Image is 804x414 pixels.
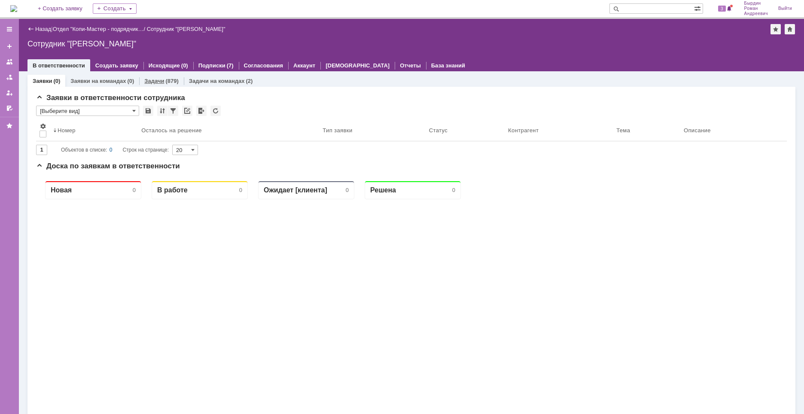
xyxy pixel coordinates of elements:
[744,1,768,6] span: Бырдин
[53,26,144,32] a: Отдел "Копи-Мастер - подрядчик…
[182,106,192,116] div: Скопировать ссылку на список
[189,78,245,84] a: Задачи на командах
[61,145,169,155] i: Строк на странице:
[10,5,17,12] img: logo
[744,11,768,16] span: Андреевич
[323,127,352,134] div: Тип заявки
[149,62,180,69] a: Исходящие
[244,62,283,69] a: Согласования
[3,86,16,100] a: Мои заявки
[33,62,85,69] a: В ответственности
[198,62,225,69] a: Подписки
[97,13,100,19] div: 0
[53,78,60,84] div: (0)
[227,62,234,69] div: (7)
[3,101,16,115] a: Мои согласования
[144,78,164,84] a: Задачи
[770,24,781,34] div: Добавить в избранное
[141,127,202,134] div: Осталось на решение
[431,62,465,69] a: База знаний
[3,70,16,84] a: Заявки в моей ответственности
[684,127,711,134] div: Описание
[168,106,178,116] div: Фильтрация...
[3,40,16,53] a: Создать заявку
[53,26,147,32] div: /
[319,119,426,141] th: Тип заявки
[785,24,795,34] div: Сделать домашней страницей
[181,62,188,69] div: (0)
[58,127,76,134] div: Номер
[138,119,319,141] th: Осталось на решение
[35,26,51,32] a: Назад
[121,12,152,20] div: В работе
[165,78,178,84] div: (879)
[326,62,390,69] a: [DEMOGRAPHIC_DATA]
[334,12,360,20] div: Решена
[127,78,134,84] div: (0)
[36,162,180,170] span: Доска по заявкам в ответственности
[3,55,16,69] a: Заявки на командах
[110,145,113,155] div: 0
[505,119,613,141] th: Контрагент
[93,3,137,14] div: Создать
[95,62,138,69] a: Создать заявку
[15,12,36,20] div: Новая
[203,13,206,19] div: 0
[27,40,795,48] div: Сотрудник "[PERSON_NAME]"
[50,119,138,141] th: Номер
[694,4,703,12] span: Расширенный поиск
[61,147,107,153] span: Объектов в списке:
[310,13,313,19] div: 0
[508,127,539,134] div: Контрагент
[143,106,153,116] div: Сохранить вид
[36,94,185,102] span: Заявки в ответственности сотрудника
[228,12,291,20] div: Ожидает [клиента]
[613,119,680,141] th: Тема
[157,106,167,116] div: Сортировка...
[718,6,726,12] span: 3
[40,123,46,130] span: Настройки
[147,26,225,32] div: Сотрудник "[PERSON_NAME]"
[196,106,207,116] div: Экспорт списка
[70,78,126,84] a: Заявки на командах
[429,127,448,134] div: Статус
[744,6,768,11] span: Роман
[426,119,505,141] th: Статус
[51,25,52,32] div: |
[293,62,315,69] a: Аккаунт
[33,78,52,84] a: Заявки
[246,78,253,84] div: (2)
[416,13,419,19] div: 0
[616,127,630,134] div: Тема
[210,106,221,116] div: Обновлять список
[10,5,17,12] a: Перейти на домашнюю страницу
[400,62,421,69] a: Отчеты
